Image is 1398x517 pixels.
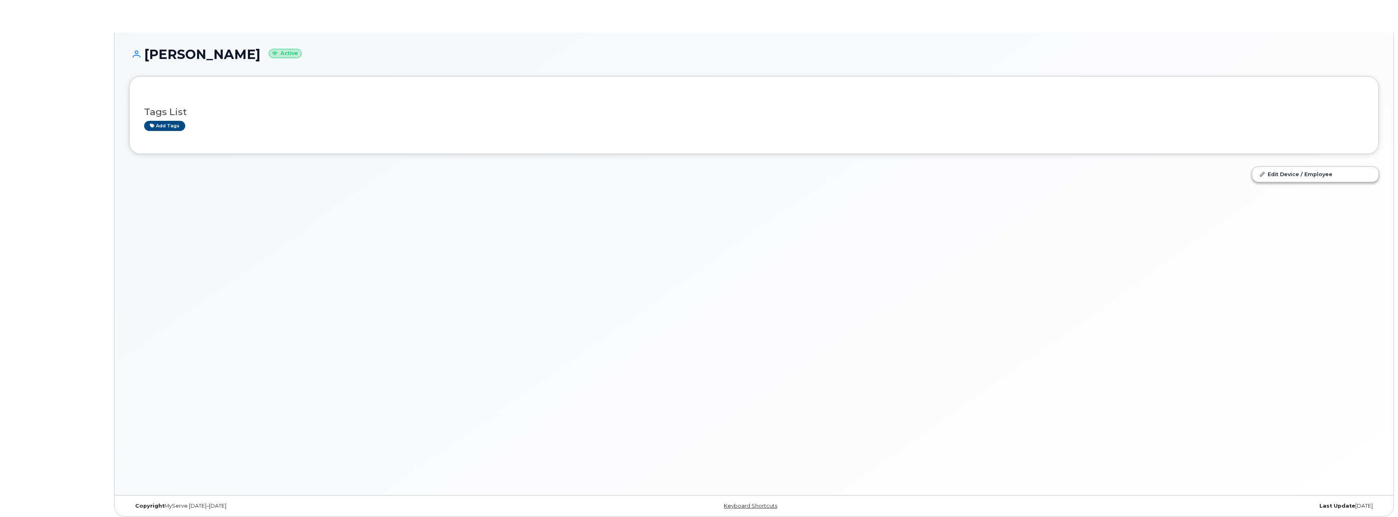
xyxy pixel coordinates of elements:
small: Active [269,49,302,58]
div: [DATE] [962,503,1379,509]
div: MyServe [DATE]–[DATE] [129,503,546,509]
h1: [PERSON_NAME] [129,47,1379,61]
strong: Last Update [1319,503,1355,509]
a: Edit Device / Employee [1252,167,1378,181]
strong: Copyright [135,503,164,509]
h3: Tags List [144,107,1364,117]
a: Add tags [144,121,185,131]
a: Keyboard Shortcuts [724,503,777,509]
